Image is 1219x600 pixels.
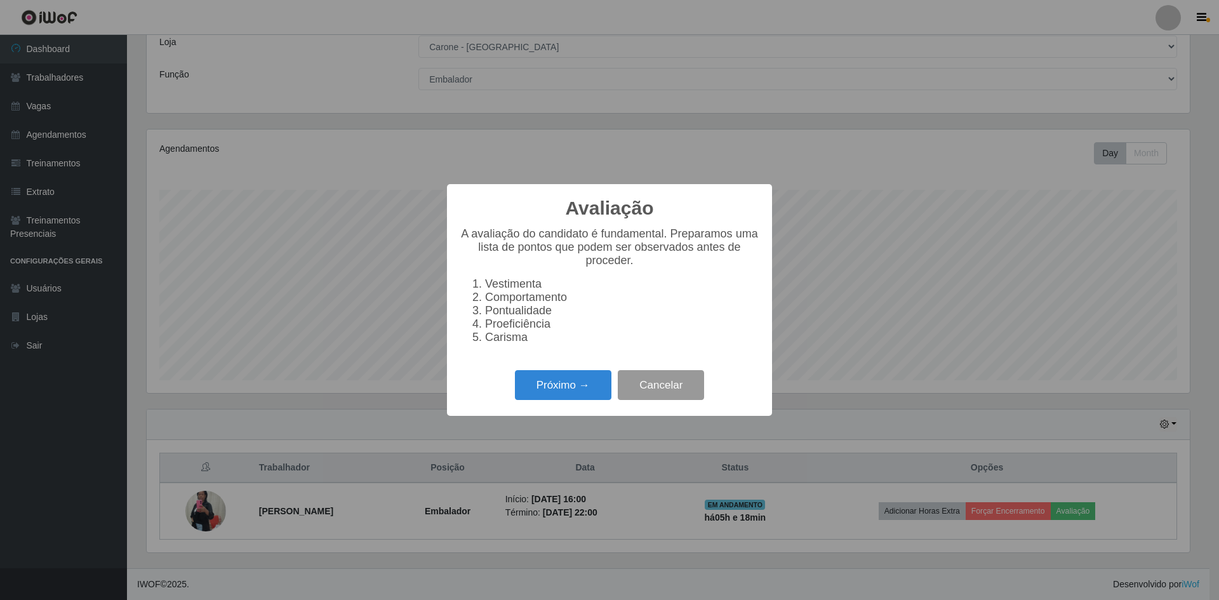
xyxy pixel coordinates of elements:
[566,197,654,220] h2: Avaliação
[485,331,759,344] li: Carisma
[460,227,759,267] p: A avaliação do candidato é fundamental. Preparamos uma lista de pontos que podem ser observados a...
[515,370,611,400] button: Próximo →
[485,304,759,317] li: Pontualidade
[485,291,759,304] li: Comportamento
[485,317,759,331] li: Proeficiência
[485,277,759,291] li: Vestimenta
[618,370,704,400] button: Cancelar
